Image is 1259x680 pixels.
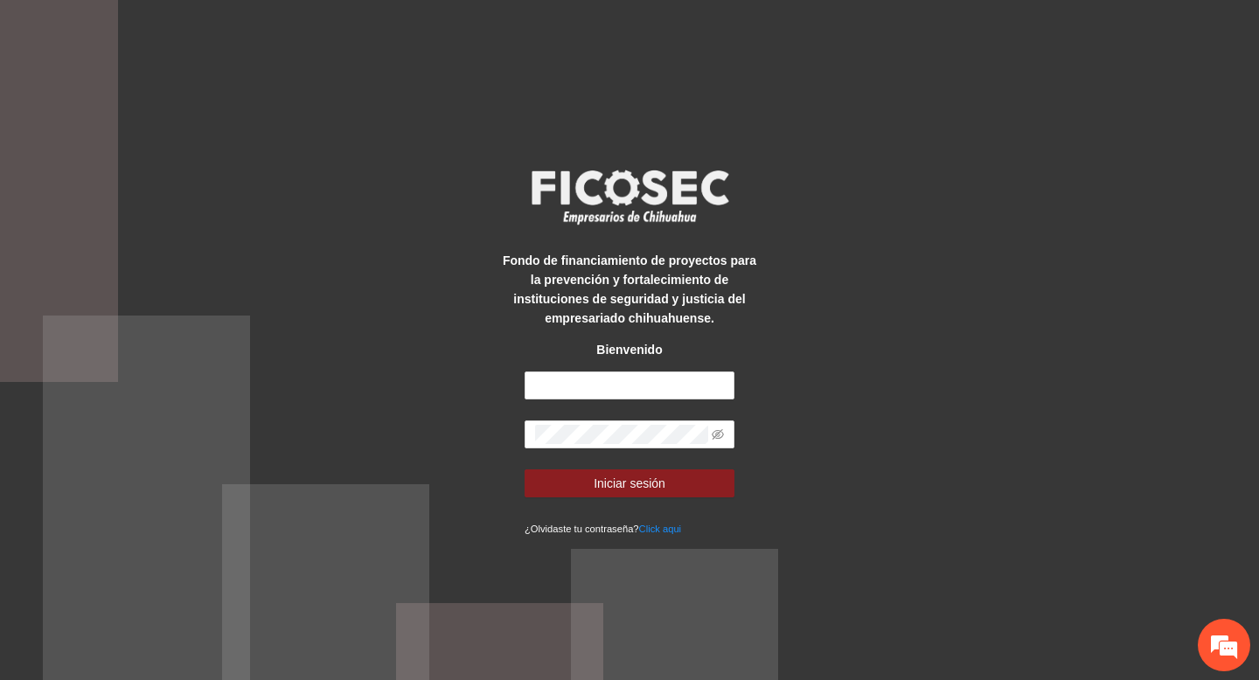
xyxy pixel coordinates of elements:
[594,474,665,493] span: Iniciar sesión
[520,164,739,229] img: logo
[639,524,682,534] a: Click aqui
[525,524,681,534] small: ¿Olvidaste tu contraseña?
[596,343,662,357] strong: Bienvenido
[503,253,756,325] strong: Fondo de financiamiento de proyectos para la prevención y fortalecimiento de instituciones de seg...
[525,469,734,497] button: Iniciar sesión
[712,428,724,441] span: eye-invisible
